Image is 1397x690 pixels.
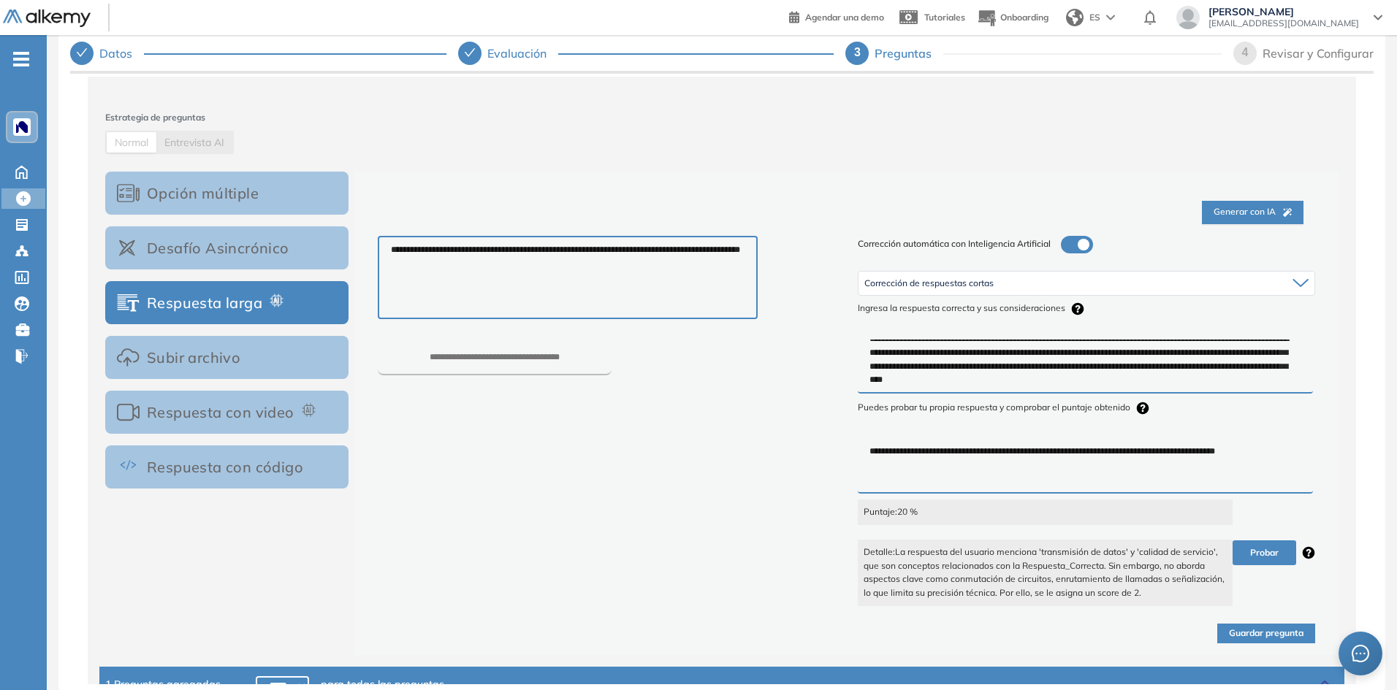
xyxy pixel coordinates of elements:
[458,42,834,65] div: Evaluación
[1214,205,1292,219] span: Generar con IA
[1066,9,1084,26] img: world
[105,336,349,379] button: Subir archivo
[977,2,1048,34] button: Onboarding
[1208,6,1359,18] span: [PERSON_NAME]
[1202,201,1303,224] button: Generar con IA
[115,136,148,149] span: Normal
[76,47,88,58] span: check
[464,47,476,58] span: check
[487,42,558,65] div: Evaluación
[1089,11,1100,24] span: ES
[164,136,224,149] span: AI
[105,445,349,488] button: Respuesta con código
[858,540,1233,606] span: Detalle: La respuesta del usuario menciona 'transmisión de datos' y 'calidad de servicio', que so...
[845,42,1222,65] div: 3Preguntas
[1217,624,1315,643] button: Guardar pregunta
[858,499,1233,525] span: Puntaje: 20 %
[858,302,1315,328] span: Ingresa la respuesta correcta y sus consideraciones
[858,237,1051,251] span: Corrección automática con Inteligencia Artificial
[105,281,349,324] button: Respuesta larga
[105,226,349,269] button: Desafío Asincrónico
[1352,645,1370,663] span: message
[16,121,28,133] img: https://assets.alkemy.org/workspaces/1394/c9baeb50-dbbd-46c2-a7b2-c74a16be862c.png
[1233,42,1374,65] div: 4Revisar y Configurar
[1233,540,1296,566] button: Probar
[924,12,965,23] span: Tutoriales
[3,9,91,28] img: Logo
[105,172,349,215] button: Opción múltiple
[105,391,349,434] button: Respuesta con video
[789,7,884,25] a: Agendar una demo
[70,42,446,65] div: Datos
[99,42,144,65] div: Datos
[858,401,1315,427] span: Puedes probar tu propia respuesta y comprobar el puntaje obtenido
[13,58,29,61] i: -
[854,46,861,58] span: 3
[875,42,943,65] div: Preguntas
[1263,42,1374,65] div: Revisar y Configurar
[1000,12,1048,23] span: Onboarding
[1242,46,1249,58] span: 4
[105,111,1339,125] span: Estrategia de preguntas
[1208,18,1359,29] span: [EMAIL_ADDRESS][DOMAIN_NAME]
[864,277,994,289] span: Corrección de respuestas cortas
[1106,15,1115,20] img: arrow
[805,12,884,23] span: Agendar una demo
